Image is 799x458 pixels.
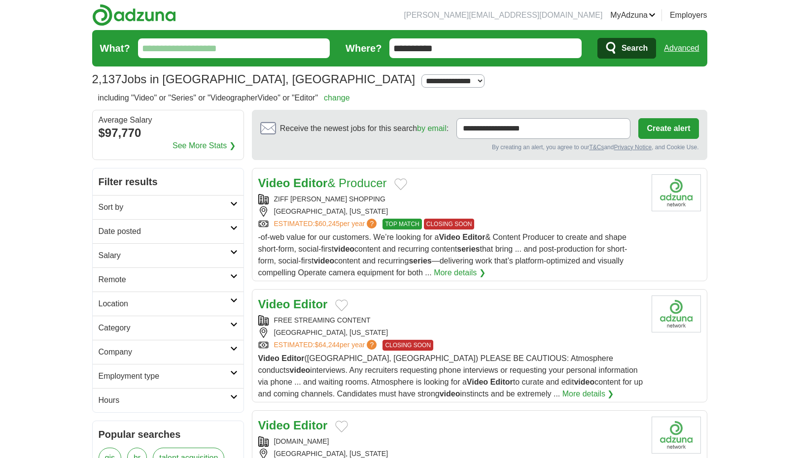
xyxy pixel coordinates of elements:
[610,9,656,21] a: MyAdzuna
[462,233,485,241] strong: Editor
[93,340,243,364] a: Company
[457,245,480,253] strong: series
[652,417,701,454] img: Company logo
[258,315,644,326] div: FREE STREAMING CONTENT
[574,378,594,386] strong: video
[93,364,243,388] a: Employment type
[258,194,644,204] div: ZIFF [PERSON_NAME] SHOPPING
[258,176,387,190] a: Video Editor& Producer
[258,233,627,277] span: -of-web value for our customers. We’re looking for a & Content Producer to create and shape short...
[99,427,238,442] h2: Popular searches
[293,297,327,311] strong: Editor
[258,419,328,432] a: Video Editor
[394,178,407,190] button: Add to favorite jobs
[614,144,652,151] a: Privacy Notice
[314,220,340,228] span: $60,245
[99,370,230,382] h2: Employment type
[314,341,340,349] span: $64,244
[367,219,377,229] span: ?
[467,378,488,386] strong: Video
[290,366,311,374] strong: video
[334,245,354,253] strong: video
[670,9,707,21] a: Employers
[434,267,486,279] a: More details ❯
[293,419,327,432] strong: Editor
[99,394,230,406] h2: Hours
[409,257,431,265] strong: series
[93,195,243,219] a: Sort by
[258,436,644,447] div: [DOMAIN_NAME]
[417,124,447,132] a: by email
[280,123,449,134] span: Receive the newest jobs for this search :
[439,233,460,241] strong: Video
[258,327,644,338] div: [GEOGRAPHIC_DATA], [US_STATE]
[99,226,230,237] h2: Date posted
[367,340,377,350] span: ?
[313,257,334,265] strong: video
[664,38,699,58] a: Advanced
[258,297,290,311] strong: Video
[281,354,304,362] strong: Editor
[93,388,243,412] a: Hours
[92,72,416,86] h1: Jobs in [GEOGRAPHIC_DATA], [GEOGRAPHIC_DATA]
[93,243,243,267] a: Salary
[258,354,279,362] strong: Video
[652,295,701,332] img: Company logo
[258,206,644,217] div: [GEOGRAPHIC_DATA], [US_STATE]
[589,144,604,151] a: T&Cs
[93,267,243,292] a: Remote
[99,322,230,334] h2: Category
[260,143,699,152] div: By creating an alert, you agree to our and , and Cookie Use.
[274,219,379,229] a: ESTIMATED:$60,245per year?
[622,38,648,58] span: Search
[346,41,382,56] label: Where?
[335,299,348,311] button: Add to favorite jobs
[99,116,238,124] div: Average Salary
[258,297,328,311] a: Video Editor
[92,4,176,26] img: Adzuna logo
[92,70,122,88] span: 2,137
[100,41,130,56] label: What?
[652,174,701,211] img: Company logo
[98,92,350,104] h2: including "Video" or "Series" or "VideographerVideo" or "Editor"
[93,292,243,316] a: Location
[597,38,656,59] button: Search
[93,168,243,195] h2: Filter results
[99,274,230,286] h2: Remote
[93,219,243,243] a: Date posted
[335,421,348,432] button: Add to favorite jobs
[99,250,230,262] h2: Salary
[258,419,290,432] strong: Video
[99,346,230,358] h2: Company
[424,219,475,229] span: CLOSING SOON
[99,124,238,142] div: $97,770
[440,390,460,398] strong: video
[638,118,698,139] button: Create alert
[173,140,236,152] a: See More Stats ❯
[490,378,513,386] strong: Editor
[562,388,614,400] a: More details ❯
[382,219,421,229] span: TOP MATCH
[404,9,603,21] li: [PERSON_NAME][EMAIL_ADDRESS][DOMAIN_NAME]
[99,298,230,310] h2: Location
[293,176,327,190] strong: Editor
[324,94,350,102] a: change
[258,176,290,190] strong: Video
[274,340,379,351] a: ESTIMATED:$64,244per year?
[99,201,230,213] h2: Sort by
[93,316,243,340] a: Category
[258,354,643,398] span: ([GEOGRAPHIC_DATA], [GEOGRAPHIC_DATA]) PLEASE BE CAUTIOUS: Atmosphere conducts interviews. Any re...
[382,340,433,351] span: CLOSING SOON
